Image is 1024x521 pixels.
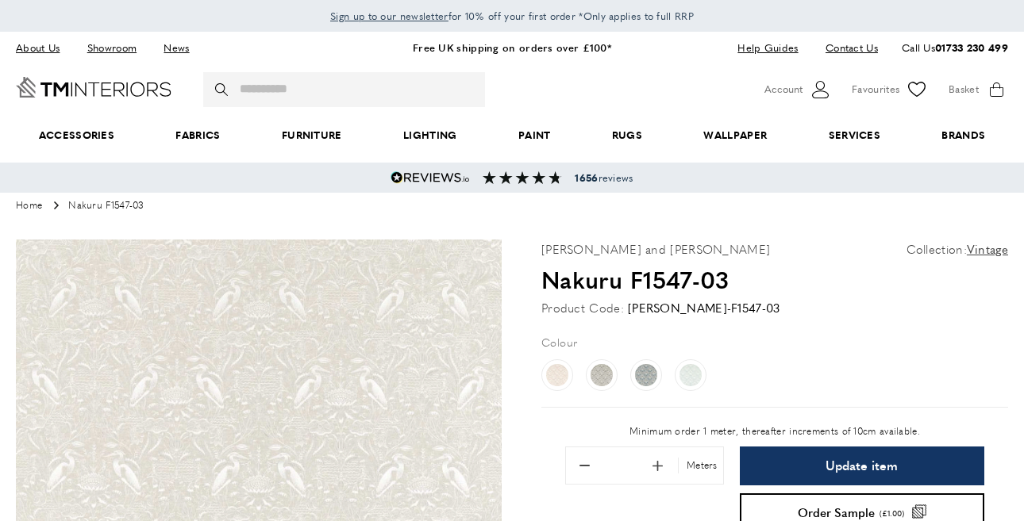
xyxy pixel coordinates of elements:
[630,359,662,391] a: Nakuru F1547-04
[826,459,898,472] span: Update item
[16,77,171,98] a: Go to Home page
[678,458,722,473] div: Meters
[902,40,1008,56] p: Call Us
[330,9,448,23] span: Sign up to our newsletter
[16,201,42,212] a: Home
[852,81,899,98] span: Favourites
[568,449,601,482] button: Remove 0.1 from quantity
[675,359,706,391] a: Nakuru F1547-05
[628,298,780,317] div: [PERSON_NAME]-F1547-03
[391,171,470,184] img: Reviews.io 5 stars
[413,40,611,55] a: Free UK shipping on orders over £100*
[145,111,252,159] a: Fabrics
[251,111,372,159] a: Furniture
[814,37,878,59] a: Contact Us
[679,364,702,386] img: Nakuru F1547-05
[541,262,1008,296] h1: Nakuru F1547-03
[575,171,633,184] span: reviews
[483,171,562,184] img: Reviews section
[581,111,673,159] a: Rugs
[68,201,144,212] span: Nakuru F1547-03
[75,37,148,59] a: Showroom
[764,78,832,102] button: Customer Account
[565,423,984,439] p: Minimum order 1 meter, thereafter increments of 10cm available.
[641,449,674,482] button: Add 0.1 to quantity
[911,111,1016,159] a: Brands
[880,509,904,517] span: (£1.00)
[152,37,201,59] a: News
[546,364,568,386] img: Nakuru F1547-01
[372,111,487,159] a: Lighting
[740,446,984,485] button: Update item
[635,364,657,386] img: Nakuru F1547-04
[726,37,810,59] a: Help Guides
[215,72,231,107] button: Search
[798,506,875,518] span: Order Sample
[541,359,573,391] a: Nakuru F1547-01
[764,81,803,98] span: Account
[330,9,694,23] span: for 10% off your first order *Only applies to full RRP
[487,111,581,159] a: Paint
[798,111,911,159] a: Services
[330,8,448,24] a: Sign up to our newsletter
[575,170,598,185] strong: 1656
[541,239,770,259] p: [PERSON_NAME] and [PERSON_NAME]
[591,364,613,386] img: Nakuru F1547-02
[16,37,71,59] a: About Us
[541,333,577,351] p: Colour
[852,78,929,102] a: Favourites
[541,298,624,317] strong: Product Code
[8,111,145,159] span: Accessories
[967,239,1008,259] a: Vintage
[586,359,618,391] a: Nakuru F1547-02
[907,239,1008,259] p: Collection:
[673,111,798,159] a: Wallpaper
[935,40,1008,55] a: 01733 230 499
